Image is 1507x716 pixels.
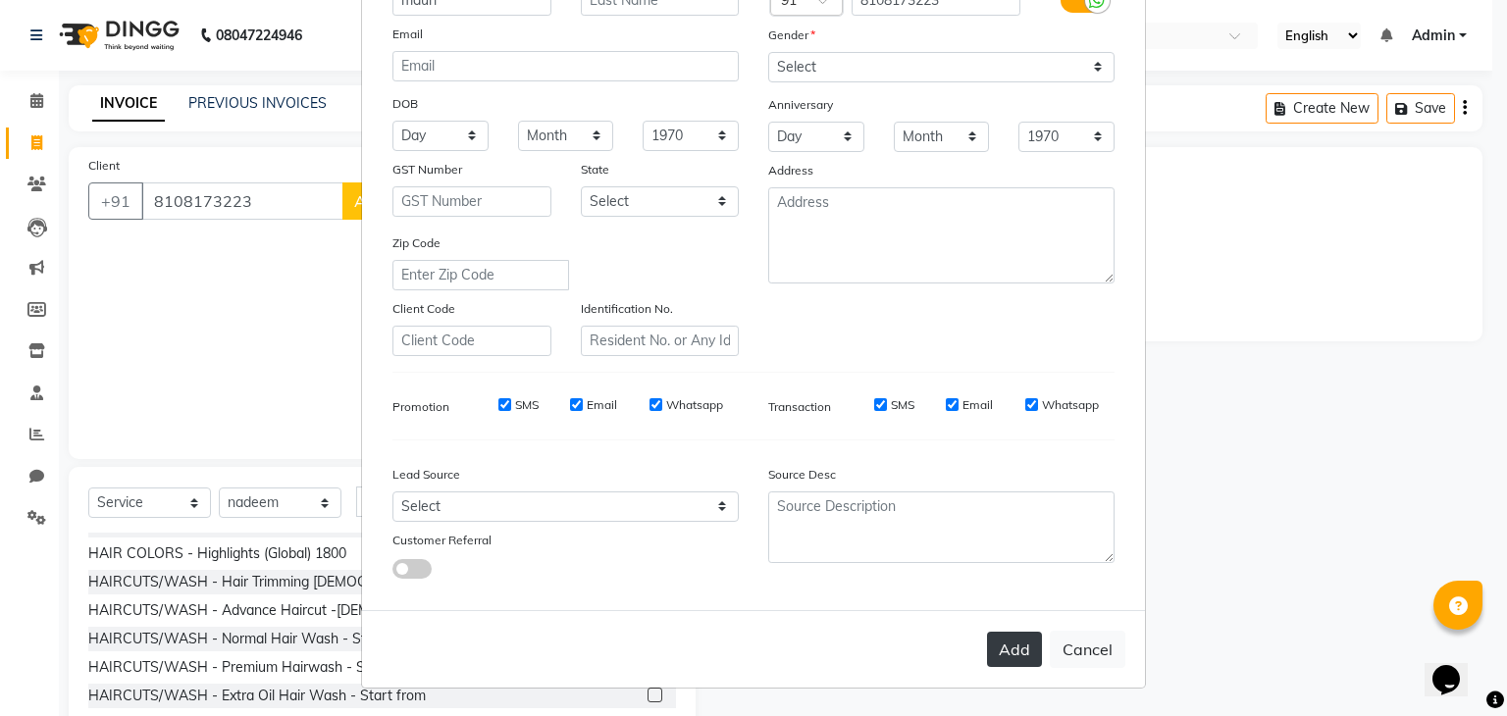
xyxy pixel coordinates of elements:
label: Email [962,396,993,414]
iframe: chat widget [1425,638,1487,696]
input: GST Number [392,186,551,217]
label: Whatsapp [1042,396,1099,414]
label: Zip Code [392,234,441,252]
label: Source Desc [768,466,836,484]
label: State [581,161,609,179]
button: Add [987,632,1042,667]
label: GST Number [392,161,462,179]
label: Transaction [768,398,831,416]
input: Enter Zip Code [392,260,569,290]
label: DOB [392,95,418,113]
label: Gender [768,26,815,44]
label: Email [392,26,423,43]
label: Address [768,162,813,179]
label: Client Code [392,300,455,318]
label: Promotion [392,398,449,416]
label: Anniversary [768,96,833,114]
button: Cancel [1050,631,1125,668]
label: Lead Source [392,466,460,484]
input: Email [392,51,739,81]
label: Customer Referral [392,532,492,549]
label: Email [587,396,617,414]
label: Whatsapp [666,396,723,414]
label: SMS [891,396,914,414]
label: Identification No. [581,300,673,318]
input: Client Code [392,326,551,356]
input: Resident No. or Any Id [581,326,740,356]
label: SMS [515,396,539,414]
